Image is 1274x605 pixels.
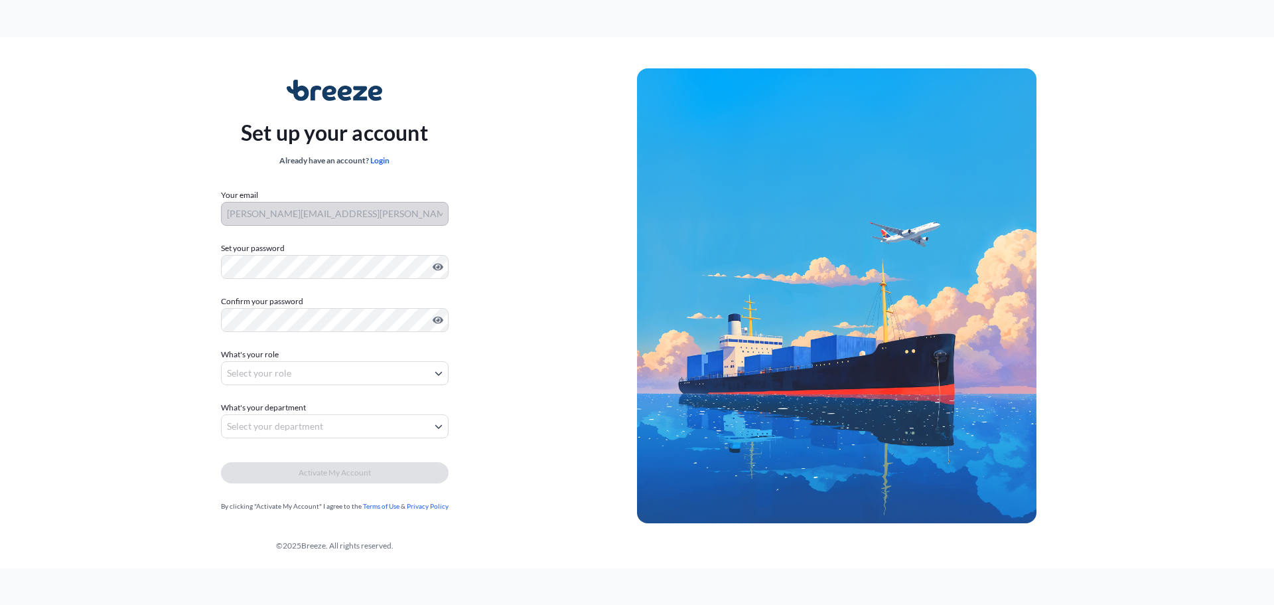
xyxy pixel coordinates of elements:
span: Select your department [227,420,323,433]
a: Privacy Policy [407,502,449,510]
span: What's your department [221,401,306,414]
div: © 2025 Breeze. All rights reserved. [32,539,637,553]
p: Set up your account [241,117,428,149]
img: Breeze [287,80,383,101]
input: Your email address [221,202,449,226]
button: Activate My Account [221,462,449,483]
span: What's your role [221,348,279,361]
label: Set your password [221,242,449,255]
button: Select your department [221,414,449,438]
a: Terms of Use [363,502,399,510]
a: Login [370,155,389,165]
label: Your email [221,189,258,202]
span: Activate My Account [299,466,371,479]
div: Already have an account? [241,154,428,167]
button: Select your role [221,361,449,385]
span: Select your role [227,367,291,380]
img: Ship illustration [637,68,1036,523]
button: Show password [433,315,443,325]
button: Show password [433,262,443,272]
div: By clicking "Activate My Account" I agree to the & [221,499,449,513]
label: Confirm your password [221,295,449,308]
